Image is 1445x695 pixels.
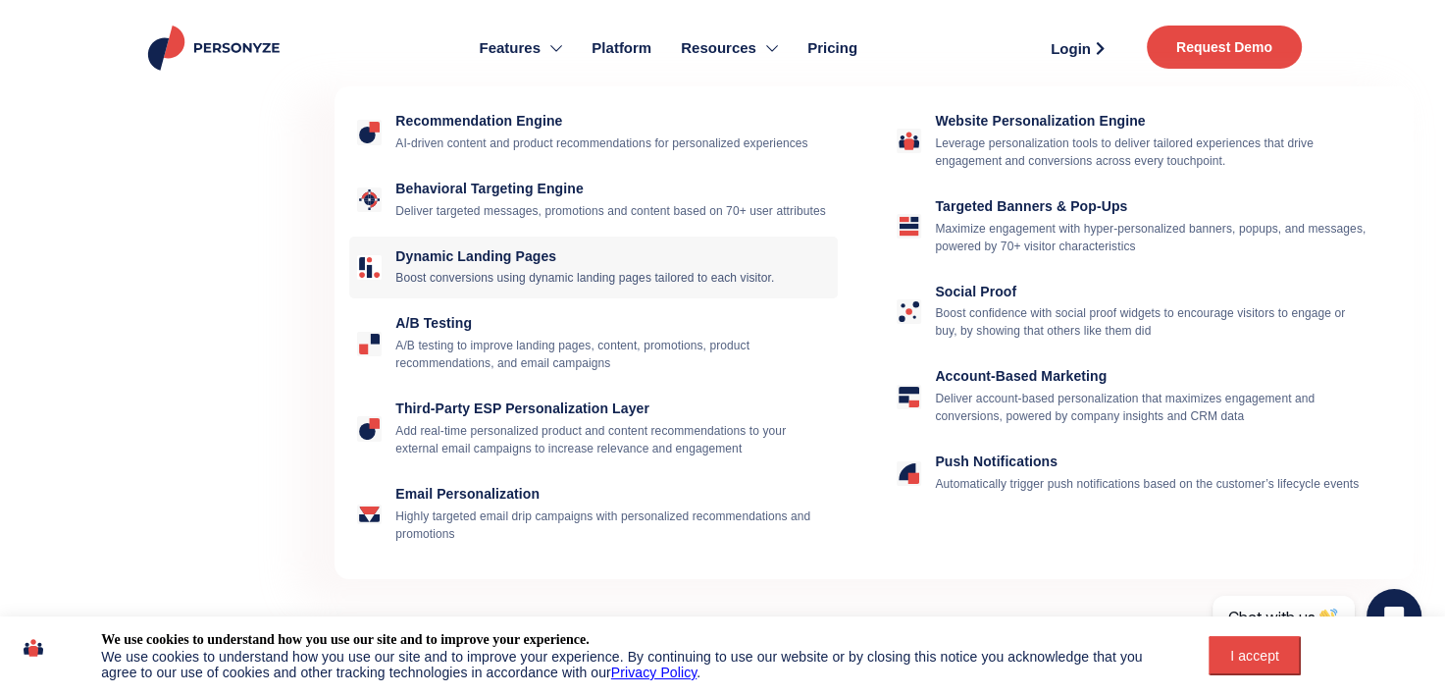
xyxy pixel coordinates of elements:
h4: Email Personalization [395,486,830,503]
span: Platform [592,37,651,60]
img: Dynamic Landing Pages [359,257,380,278]
span: Request Demo [1176,40,1272,54]
span: Resources [681,37,756,60]
button: I accept [1209,636,1301,675]
a: Email Personalization Email Personalization Highly targeted email drip campaigns with personalize... [349,474,838,555]
img: Behavioral Targeting Engine [359,189,380,210]
a: Platform [577,10,666,86]
p: Add real-time personalized product and content recommendations to your external email campaigns t... [395,422,830,457]
a: Request Demo [1147,26,1302,69]
img: Recommendation Engine [359,122,380,142]
p: Deliver targeted messages, promotions and content based on 70+ user attributes [395,202,830,220]
h4: Push Notifications [935,454,1369,470]
p: Automatically trigger push notifications based on the customer’s lifecycle events [935,475,1369,493]
a: a/b testing a/b testing A/B testing to improve landing pages, content, promotions, product recomm... [349,303,838,384]
h4: Website Personalization Engine [935,113,1369,130]
a: Social Proof Social Proof Boost confidence with social proof widgets to encourage visitors to eng... [889,272,1377,352]
a: Push Notifications Push Notifications Automatically trigger push notifications based on the custo... [889,442,1377,505]
span: Login [1051,41,1091,56]
img: Targeted Banners & Pop-Ups [899,216,919,237]
a: Third-Party ESP Personalization Layer Third-Party ESP Personalization Layer Add real-time persona... [349,389,838,469]
div: We use cookies to understand how you use our site and to improve your experience. By continuing t... [101,649,1165,680]
img: Account-Based Marketing [899,387,919,407]
a: Pricing [793,10,872,86]
p: A/B testing to improve landing pages, content, promotions, product recommendations, and email cam... [395,337,830,372]
a: Privacy Policy [611,665,697,680]
img: Push Notifications [899,463,919,484]
p: Maximize engagement with hyper-personalized banners, popups, and messages, powered by 70+ visitor... [935,220,1369,255]
p: Highly targeted email drip campaigns with personalized recommendations and promotions [395,508,830,543]
img: Third-Party ESP Personalization Layer [359,418,380,439]
h4: Dynamic Landing Pages [395,248,830,265]
p: AI-driven content and product recommendations for personalized experiences [395,134,830,152]
a: Targeted Banners & Pop-Ups Targeted Banners & Pop-Ups Maximize engagement with hyper-personalized... [889,187,1377,267]
h4: a/b testing [395,315,830,332]
h4: Account-Based Marketing [935,368,1369,385]
span: Pricing [807,37,857,60]
img: icon [24,631,43,665]
h4: Third-Party ESP Personalization Layer [395,401,830,417]
img: Personyze logo [144,26,288,71]
img: a/b testing [359,334,380,354]
a: Features [464,10,577,86]
p: Boost confidence with social proof widgets to encourage visitors to engage or buy, by showing tha... [935,304,1369,340]
a: Website Personalization Engine Website Personalization Engine Leverage personalization tools to d... [889,101,1377,182]
div: I accept [1220,648,1289,664]
p: Leverage personalization tools to deliver tailored experiences that drive engagement and conversi... [935,134,1369,170]
p: Deliver account-based personalization that maximizes engagement and conversions, powered by compa... [935,390,1369,425]
a: Account-Based Marketing Account-Based Marketing Deliver account-based personalization that maximi... [889,356,1377,437]
img: Website Personalization Engine [899,131,919,151]
h4: Social Proof [935,284,1369,300]
a: Resources [666,10,793,86]
a: Behavioral Targeting Engine Behavioral Targeting Engine Deliver targeted messages, promotions and... [349,169,838,232]
h4: Recommendation Engine [395,113,830,130]
p: Boost conversions using dynamic landing pages tailored to each visitor. [395,269,830,287]
span: Features [479,37,541,60]
h4: Behavioral Targeting Engine [395,181,830,197]
img: Social Proof [899,301,919,322]
h4: Targeted Banners & Pop-Ups [935,198,1369,215]
a: Login [1028,33,1127,63]
a: Recommendation Engine Recommendation Engine AI-driven content and product recommendations for per... [349,101,838,164]
a: Dynamic Landing Pages Dynamic Landing Pages Boost conversions using dynamic landing pages tailore... [349,237,838,299]
div: We use cookies to understand how you use our site and to improve your experience. [101,631,589,649]
img: Email Personalization [359,507,380,522]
